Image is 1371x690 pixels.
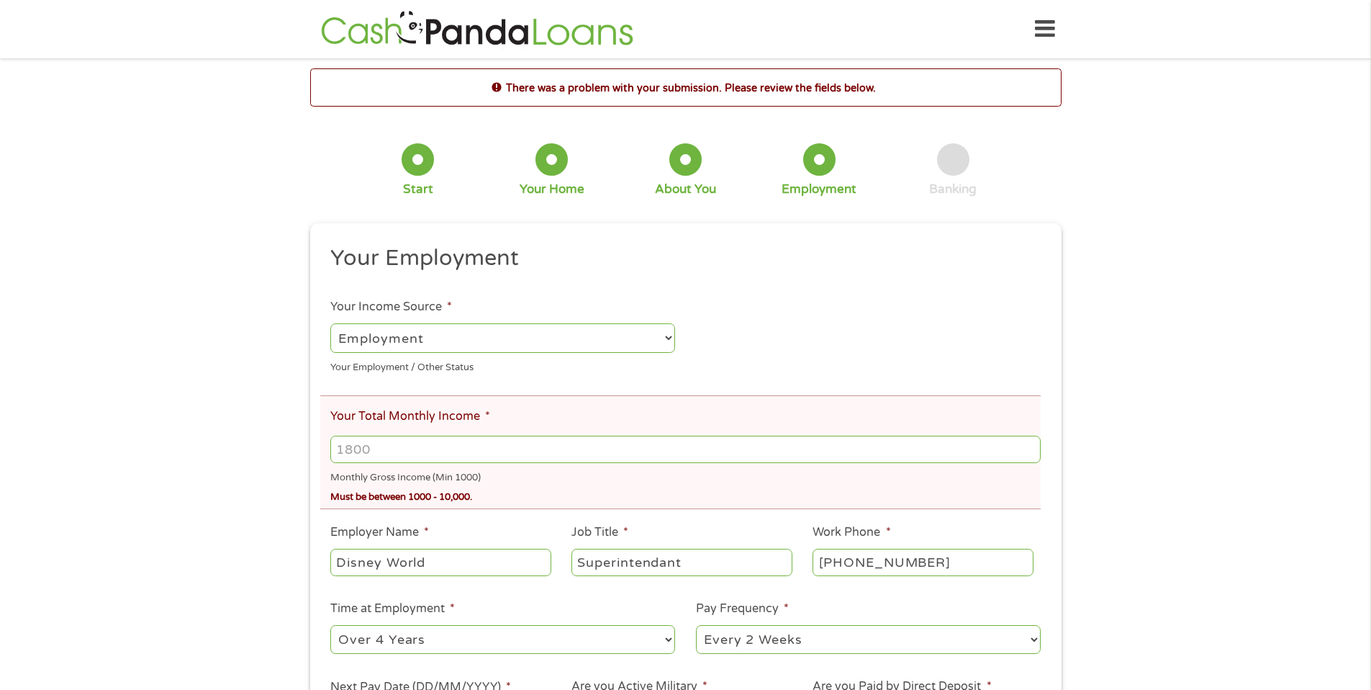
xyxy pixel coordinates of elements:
label: Job Title [571,525,628,540]
input: (231) 754-4010 [813,549,1033,576]
div: Banking [929,182,977,197]
h2: Your Employment [330,244,1030,273]
h2: There was a problem with your submission. Please review the fields below. [311,80,1061,96]
div: Start [403,182,433,197]
div: Your Home [520,182,584,197]
div: Must be between 1000 - 10,000. [330,485,1040,505]
div: Monthly Gross Income (Min 1000) [330,466,1040,485]
input: Cashier [571,549,792,576]
div: About You [655,182,716,197]
input: 1800 [330,436,1040,463]
div: Your Employment / Other Status [330,355,675,375]
input: Walmart [330,549,551,576]
label: Your Income Source [330,300,452,315]
label: Work Phone [813,525,890,540]
label: Your Total Monthly Income [330,409,490,424]
label: Employer Name [330,525,429,540]
label: Pay Frequency [696,601,789,617]
img: GetLoanNow Logo [317,9,638,50]
div: Employment [782,182,856,197]
label: Time at Employment [330,601,455,617]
